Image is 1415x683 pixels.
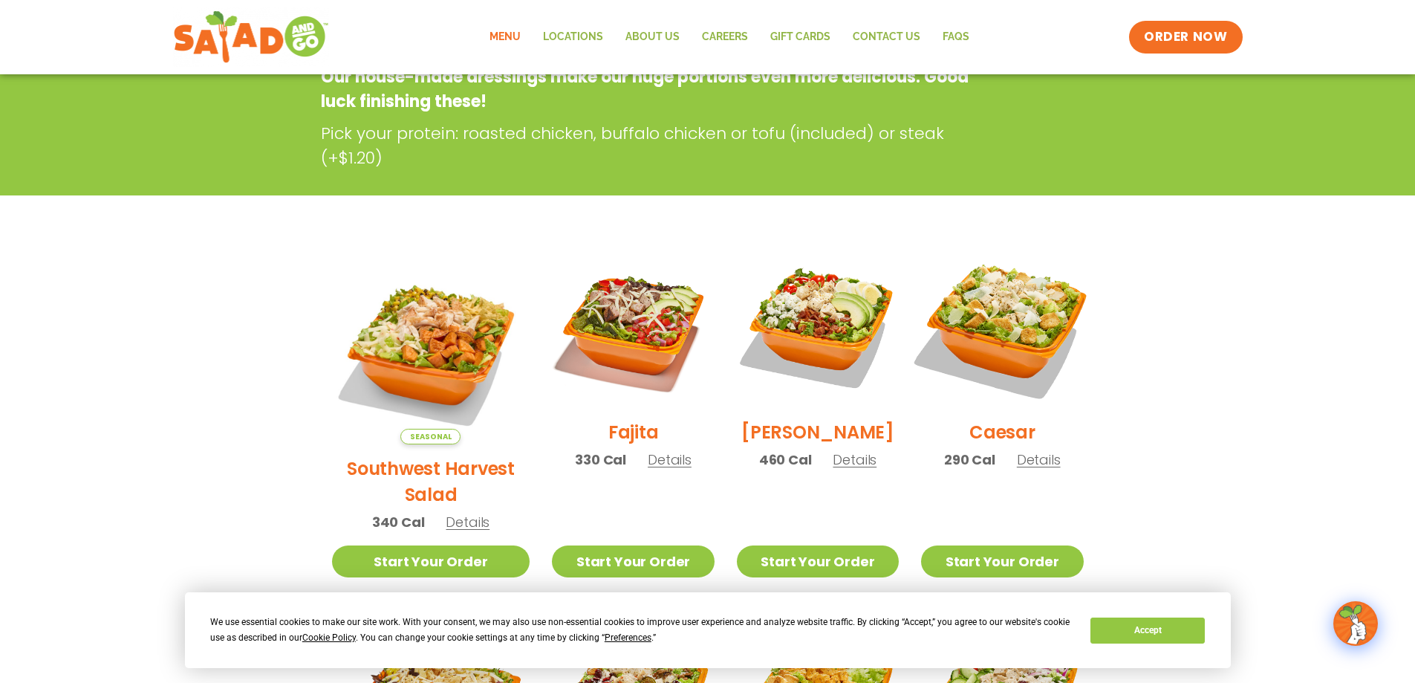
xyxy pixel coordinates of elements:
button: Accept [1090,618,1205,644]
span: Preferences [605,632,651,643]
span: Details [648,450,692,469]
span: Details [1017,450,1061,469]
span: 460 Cal [759,450,812,470]
a: Start Your Order [921,546,1083,577]
span: 290 Cal [944,450,995,470]
h2: Southwest Harvest Salad [332,456,530,508]
a: Careers [691,20,759,54]
a: About Us [614,20,691,54]
div: We use essential cookies to make our site work. With your consent, we may also use non-essential ... [210,615,1073,646]
a: ORDER NOW [1129,21,1242,54]
div: Cookie Consent Prompt [185,592,1231,668]
p: Pick your protein: roasted chicken, buffalo chicken or tofu (included) or steak (+$1.20) [321,121,982,170]
a: Start Your Order [737,546,899,577]
img: Product photo for Cobb Salad [737,246,899,408]
img: Product photo for Southwest Harvest Salad [332,246,530,444]
img: wpChatIcon [1335,603,1376,644]
span: 340 Cal [372,512,425,532]
h2: [PERSON_NAME] [741,419,894,445]
img: Product photo for Fajita Salad [552,246,714,408]
a: Start Your Order [552,546,714,577]
span: Details [833,450,876,469]
a: Start Your Order [332,546,530,577]
p: Our house-made dressings make our huge portions even more delicious. Good luck finishing these! [321,65,975,114]
a: FAQs [931,20,980,54]
h2: Fajita [608,419,659,445]
span: Seasonal [400,429,461,444]
img: Product photo for Caesar Salad [907,232,1097,422]
nav: Menu [478,20,980,54]
a: Menu [478,20,532,54]
span: ORDER NOW [1144,28,1227,46]
a: GIFT CARDS [759,20,842,54]
span: 330 Cal [575,450,626,470]
a: Contact Us [842,20,931,54]
a: Locations [532,20,614,54]
img: new-SAG-logo-768×292 [173,7,330,67]
span: Cookie Policy [302,632,356,643]
h2: Caesar [969,419,1035,445]
span: Details [446,513,489,531]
